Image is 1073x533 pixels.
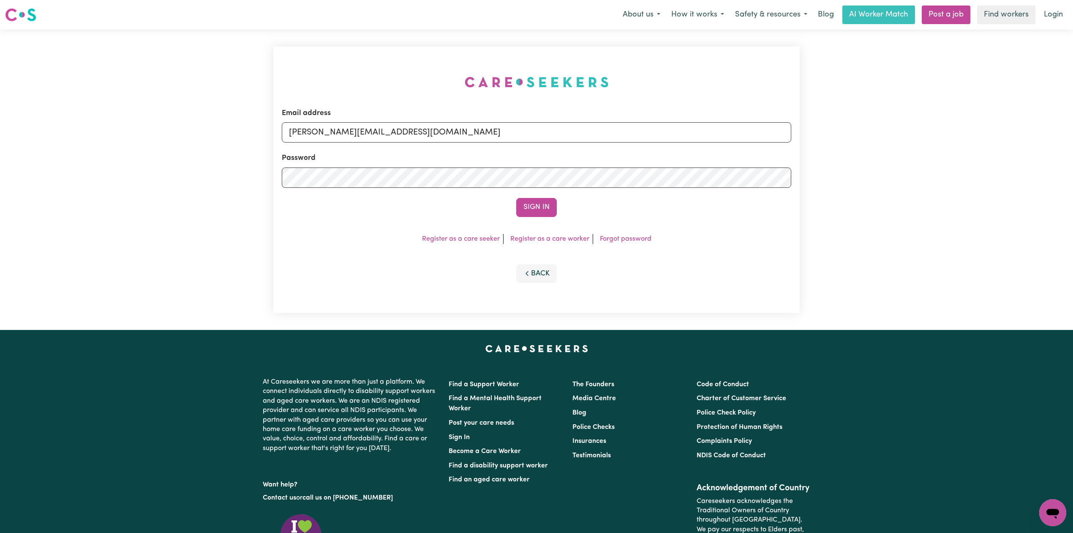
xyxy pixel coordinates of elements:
a: Become a Care Worker [449,448,521,455]
a: Forgot password [600,236,651,242]
a: Find a Support Worker [449,381,519,388]
a: Find a disability support worker [449,462,548,469]
button: About us [617,6,666,24]
a: Login [1039,5,1068,24]
a: Find an aged care worker [449,476,530,483]
a: Sign In [449,434,470,441]
label: Email address [282,108,331,119]
a: Post your care needs [449,420,514,426]
a: Careseekers logo [5,5,36,25]
a: Charter of Customer Service [697,395,786,402]
button: How it works [666,6,730,24]
p: Want help? [263,477,438,489]
a: Insurances [572,438,606,445]
a: Blog [572,409,586,416]
p: At Careseekers we are more than just a platform. We connect individuals directly to disability su... [263,374,438,456]
a: Post a job [922,5,970,24]
a: Register as a care worker [510,236,589,242]
a: Police Check Policy [697,409,756,416]
label: Password [282,153,316,164]
button: Back [516,264,557,283]
a: NDIS Code of Conduct [697,452,766,459]
a: Find workers [977,5,1035,24]
a: Code of Conduct [697,381,749,388]
a: Blog [813,5,839,24]
a: Complaints Policy [697,438,752,445]
a: Find a Mental Health Support Worker [449,395,542,412]
a: Protection of Human Rights [697,424,782,431]
iframe: Button to launch messaging window [1039,499,1066,526]
input: Email address [282,122,791,143]
a: Register as a care seeker [422,236,500,242]
a: Careseekers home page [485,345,588,352]
a: Media Centre [572,395,616,402]
a: Testimonials [572,452,611,459]
img: Careseekers logo [5,7,36,22]
h2: Acknowledgement of Country [697,483,810,493]
a: AI Worker Match [842,5,915,24]
button: Sign In [516,198,557,217]
a: The Founders [572,381,614,388]
a: Contact us [263,495,296,501]
button: Safety & resources [730,6,813,24]
a: Police Checks [572,424,615,431]
a: call us on [PHONE_NUMBER] [302,495,393,501]
p: or [263,490,438,506]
